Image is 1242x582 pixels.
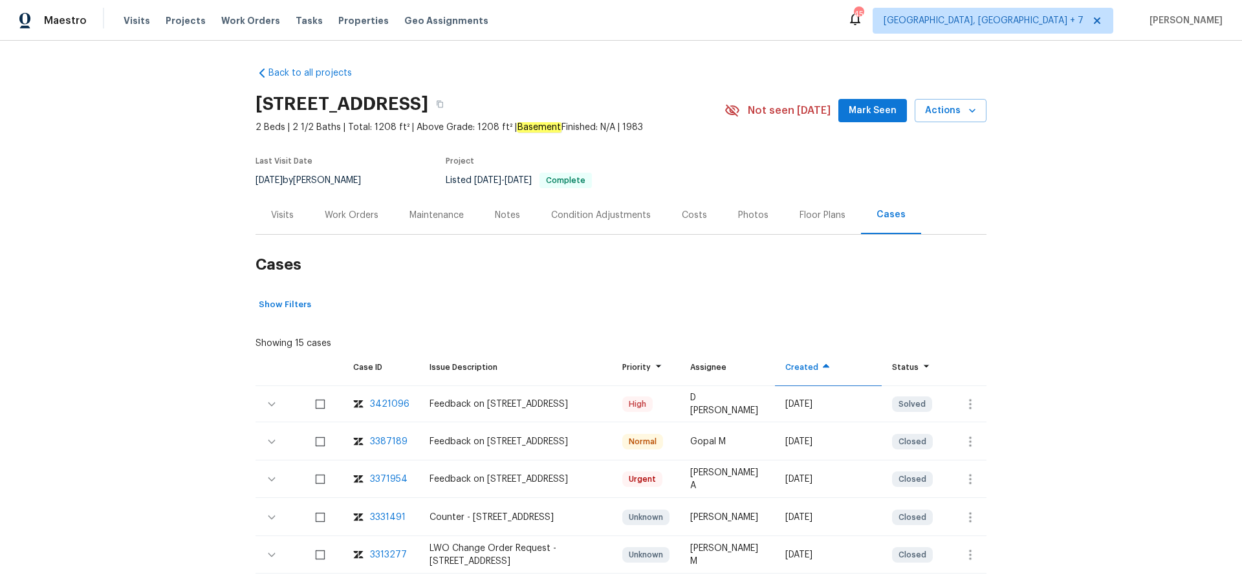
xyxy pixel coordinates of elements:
[353,511,409,524] a: zendesk-icon3331491
[353,473,409,486] a: zendesk-icon3371954
[838,99,907,123] button: Mark Seen
[430,542,602,568] div: LWO Change Order Request - [STREET_ADDRESS]
[256,98,428,111] h2: [STREET_ADDRESS]
[785,435,871,448] div: [DATE]
[624,548,668,561] span: Unknown
[430,398,602,411] div: Feedback on [STREET_ADDRESS]
[353,511,364,524] img: zendesk-icon
[256,176,283,185] span: [DATE]
[353,398,409,411] a: zendesk-icon3421096
[748,104,831,117] span: Not seen [DATE]
[517,122,561,133] em: Basement
[738,209,768,222] div: Photos
[259,297,311,312] span: Show Filters
[353,548,409,561] a: zendesk-icon3313277
[877,208,906,221] div: Cases
[690,511,765,524] div: [PERSON_NAME]
[370,398,409,411] div: 3421096
[893,435,931,448] span: Closed
[256,295,314,315] button: Show Filters
[690,466,765,492] div: [PERSON_NAME] A
[624,473,661,486] span: Urgent
[800,209,845,222] div: Floor Plans
[430,361,602,374] div: Issue Description
[1144,14,1223,27] span: [PERSON_NAME]
[785,361,871,374] div: Created
[325,209,378,222] div: Work Orders
[785,473,871,486] div: [DATE]
[446,157,474,165] span: Project
[690,361,765,374] div: Assignee
[785,548,871,561] div: [DATE]
[884,14,1084,27] span: [GEOGRAPHIC_DATA], [GEOGRAPHIC_DATA] + 7
[296,16,323,25] span: Tasks
[622,361,670,374] div: Priority
[893,398,931,411] span: Solved
[353,435,364,448] img: zendesk-icon
[690,391,765,417] div: D [PERSON_NAME]
[338,14,389,27] span: Properties
[893,511,931,524] span: Closed
[541,177,591,184] span: Complete
[495,209,520,222] div: Notes
[893,548,931,561] span: Closed
[849,103,897,119] span: Mark Seen
[446,176,592,185] span: Listed
[44,14,87,27] span: Maestro
[370,473,408,486] div: 3371954
[256,67,380,80] a: Back to all projects
[124,14,150,27] span: Visits
[854,8,863,21] div: 45
[370,511,406,524] div: 3331491
[353,398,364,411] img: zendesk-icon
[925,103,976,119] span: Actions
[690,435,765,448] div: Gopal M
[256,157,312,165] span: Last Visit Date
[256,173,376,188] div: by [PERSON_NAME]
[892,361,934,374] div: Status
[624,435,662,448] span: Normal
[271,209,294,222] div: Visits
[353,435,409,448] a: zendesk-icon3387189
[353,361,409,374] div: Case ID
[409,209,464,222] div: Maintenance
[430,473,602,486] div: Feedback on [STREET_ADDRESS]
[785,511,871,524] div: [DATE]
[221,14,280,27] span: Work Orders
[474,176,532,185] span: -
[256,332,331,350] div: Showing 15 cases
[690,542,765,568] div: [PERSON_NAME] M
[474,176,501,185] span: [DATE]
[682,209,707,222] div: Costs
[353,473,364,486] img: zendesk-icon
[256,235,986,295] h2: Cases
[551,209,651,222] div: Condition Adjustments
[256,121,724,134] span: 2 Beds | 2 1/2 Baths | Total: 1208 ft² | Above Grade: 1208 ft² | Finished: N/A | 1983
[624,398,651,411] span: High
[505,176,532,185] span: [DATE]
[785,398,871,411] div: [DATE]
[404,14,488,27] span: Geo Assignments
[370,548,407,561] div: 3313277
[893,473,931,486] span: Closed
[353,548,364,561] img: zendesk-icon
[430,435,602,448] div: Feedback on [STREET_ADDRESS]
[166,14,206,27] span: Projects
[428,92,452,116] button: Copy Address
[624,511,668,524] span: Unknown
[915,99,986,123] button: Actions
[370,435,408,448] div: 3387189
[430,511,602,524] div: Counter - [STREET_ADDRESS]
